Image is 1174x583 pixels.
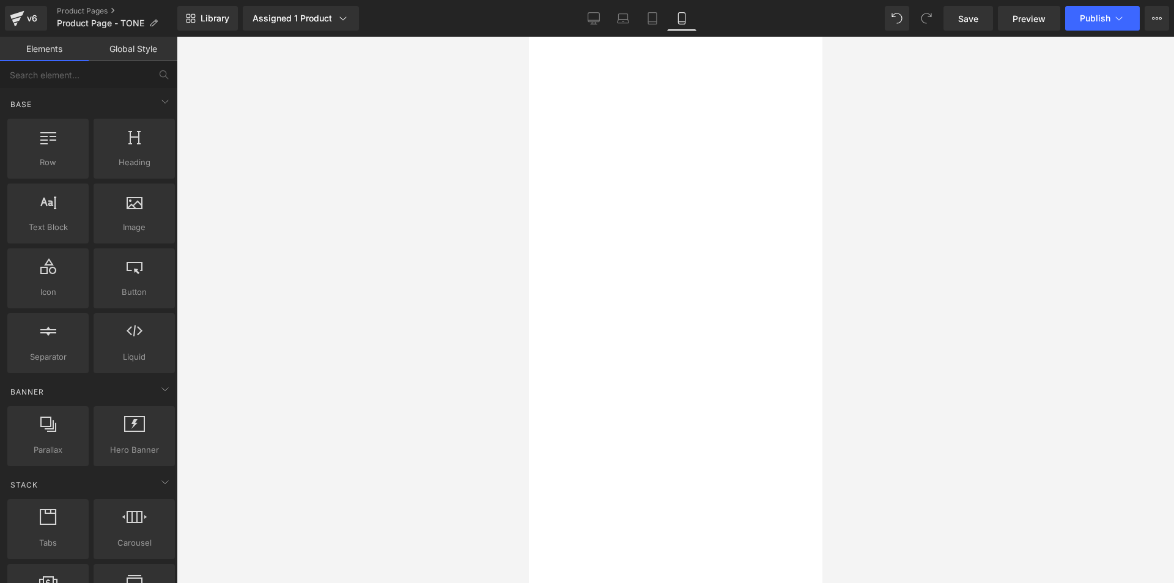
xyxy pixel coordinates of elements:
[57,18,144,28] span: Product Page - TONE
[177,6,238,31] a: New Library
[97,537,171,549] span: Carousel
[1013,12,1046,25] span: Preview
[1132,541,1162,571] iframe: Intercom live chat
[253,12,349,24] div: Assigned 1 Product
[9,386,45,398] span: Banner
[89,37,177,61] a: Global Style
[5,6,47,31] a: v6
[97,351,171,363] span: Liquid
[97,444,171,456] span: Hero Banner
[1065,6,1140,31] button: Publish
[97,286,171,299] span: Button
[97,221,171,234] span: Image
[201,13,229,24] span: Library
[608,6,638,31] a: Laptop
[11,286,85,299] span: Icon
[1080,13,1110,23] span: Publish
[11,444,85,456] span: Parallax
[57,6,177,16] a: Product Pages
[914,6,939,31] button: Redo
[1145,6,1169,31] button: More
[11,156,85,169] span: Row
[9,479,39,491] span: Stack
[24,10,40,26] div: v6
[9,98,33,110] span: Base
[667,6,696,31] a: Mobile
[998,6,1060,31] a: Preview
[638,6,667,31] a: Tablet
[11,351,85,363] span: Separator
[11,537,85,549] span: Tabs
[97,156,171,169] span: Heading
[579,6,608,31] a: Desktop
[885,6,909,31] button: Undo
[11,221,85,234] span: Text Block
[958,12,978,25] span: Save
